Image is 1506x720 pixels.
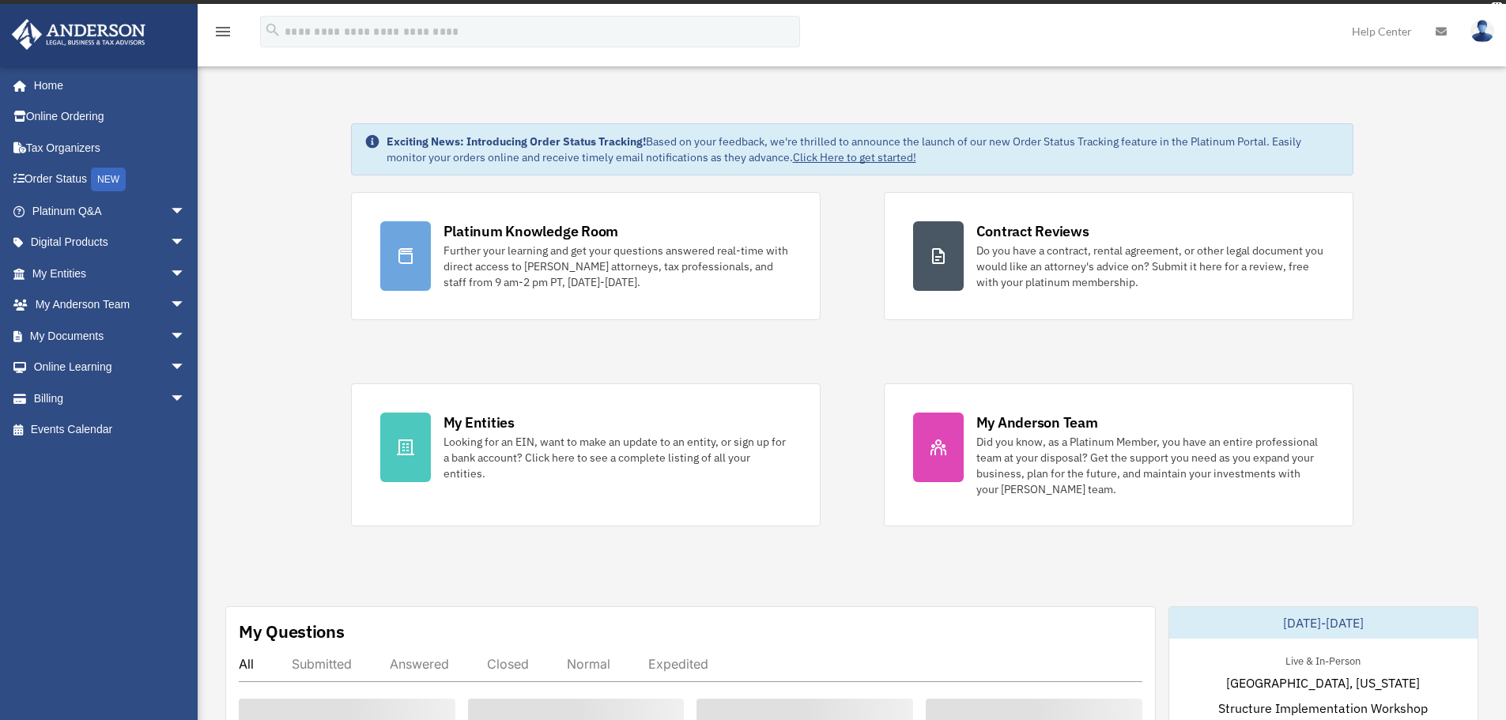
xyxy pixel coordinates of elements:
i: search [264,21,281,39]
a: Online Ordering [11,101,209,133]
span: Structure Implementation Workshop [1218,699,1428,718]
a: Tax Organizers [11,132,209,164]
span: arrow_drop_down [170,195,202,228]
span: arrow_drop_down [170,352,202,384]
img: Anderson Advisors Platinum Portal [7,19,150,50]
div: Live & In-Person [1273,651,1373,668]
i: menu [213,22,232,41]
div: NEW [91,168,126,191]
a: My Anderson Team Did you know, as a Platinum Member, you have an entire professional team at your... [884,383,1353,526]
a: menu [213,28,232,41]
span: [GEOGRAPHIC_DATA], [US_STATE] [1226,673,1420,692]
strong: Exciting News: Introducing Order Status Tracking! [387,134,646,149]
a: Digital Productsarrow_drop_down [11,227,209,258]
div: Submitted [292,656,352,672]
span: arrow_drop_down [170,258,202,290]
div: Did you know, as a Platinum Member, you have an entire professional team at your disposal? Get th... [976,434,1324,497]
div: Further your learning and get your questions answered real-time with direct access to [PERSON_NAM... [443,243,791,290]
div: My Anderson Team [976,413,1098,432]
a: Billingarrow_drop_down [11,383,209,414]
a: My Anderson Teamarrow_drop_down [11,289,209,321]
div: Looking for an EIN, want to make an update to an entity, or sign up for a bank account? Click her... [443,434,791,481]
div: Normal [567,656,610,672]
div: All [239,656,254,672]
a: My Entities Looking for an EIN, want to make an update to an entity, or sign up for a bank accoun... [351,383,821,526]
div: My Questions [239,620,345,643]
span: arrow_drop_down [170,289,202,322]
span: arrow_drop_down [170,227,202,259]
div: Get a chance to win 6 months of Platinum for free just by filling out this [553,4,898,23]
a: My Entitiesarrow_drop_down [11,258,209,289]
a: Contract Reviews Do you have a contract, rental agreement, or other legal document you would like... [884,192,1353,320]
div: Contract Reviews [976,221,1089,241]
div: Closed [487,656,529,672]
a: Platinum Knowledge Room Further your learning and get your questions answered real-time with dire... [351,192,821,320]
div: Do you have a contract, rental agreement, or other legal document you would like an attorney's ad... [976,243,1324,290]
a: Platinum Q&Aarrow_drop_down [11,195,209,227]
div: Platinum Knowledge Room [443,221,619,241]
a: survey [904,4,953,23]
a: Click Here to get started! [793,150,916,164]
a: Online Learningarrow_drop_down [11,352,209,383]
div: close [1492,2,1502,12]
span: arrow_drop_down [170,320,202,352]
a: Events Calendar [11,414,209,446]
div: [DATE]-[DATE] [1169,607,1478,639]
div: Expedited [648,656,708,672]
a: Home [11,70,202,101]
div: My Entities [443,413,515,432]
div: Answered [390,656,449,672]
a: My Documentsarrow_drop_down [11,320,209,352]
span: arrow_drop_down [170,383,202,415]
img: User Pic [1470,20,1494,43]
div: Based on your feedback, we're thrilled to announce the launch of our new Order Status Tracking fe... [387,134,1340,165]
a: Order StatusNEW [11,164,209,196]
